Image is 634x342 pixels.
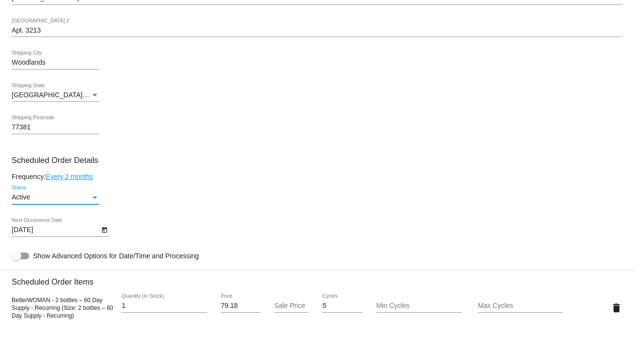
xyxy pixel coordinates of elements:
input: Price [221,302,261,310]
input: Shipping Postcode [12,124,99,131]
input: Sale Price [274,302,308,310]
mat-select: Shipping State [12,91,99,99]
span: Active [12,193,30,201]
input: Cycles [322,302,362,310]
input: Next Occurrence Date [12,226,99,234]
span: Show Advanced Options for Date/Time and Processing [33,251,199,261]
h3: Scheduled Order Details [12,156,622,165]
mat-icon: delete [611,302,622,314]
input: Shipping Street 2 [12,27,622,35]
button: Open calendar [99,224,109,234]
input: Max Cycles [478,302,563,310]
input: Quantity (In Stock) [122,302,207,310]
span: BetterWOMAN - 2 bottles – 60 Day Supply - Recurring (Size: 2 bottles – 60 Day Supply - Recurring) [12,297,113,319]
input: Min Cycles [376,302,461,310]
a: Every 2 months [46,173,93,180]
div: Frequency: [12,173,622,180]
span: [GEOGRAPHIC_DATA] | [US_STATE] [12,91,126,99]
h3: Scheduled Order Items [12,270,622,287]
mat-select: Status [12,194,99,201]
input: Shipping City [12,59,99,67]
